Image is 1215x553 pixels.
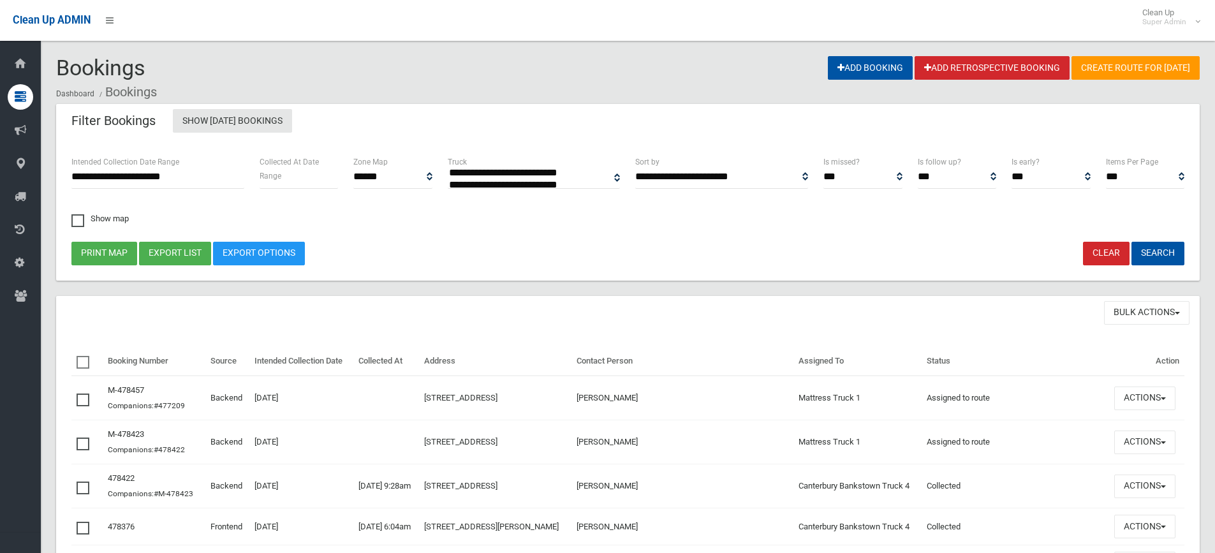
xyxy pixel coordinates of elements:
th: Status [922,347,1109,376]
td: [PERSON_NAME] [571,420,793,464]
small: Super Admin [1142,17,1186,27]
span: Clean Up [1136,8,1199,27]
a: #478422 [154,445,185,454]
a: 478376 [108,522,135,531]
a: M-478457 [108,385,144,395]
small: Companions: [108,401,187,410]
td: Assigned to route [922,376,1109,420]
a: M-478423 [108,429,144,439]
td: Canterbury Bankstown Truck 4 [793,464,921,508]
a: [STREET_ADDRESS][PERSON_NAME] [424,522,559,531]
a: [STREET_ADDRESS] [424,481,497,490]
button: Print map [71,242,137,265]
button: Bulk Actions [1104,301,1189,325]
button: Actions [1114,387,1175,410]
td: [DATE] [249,376,353,420]
td: Collected [922,508,1109,545]
a: Add Booking [828,56,913,80]
th: Collected At [353,347,419,376]
th: Booking Number [103,347,205,376]
td: [DATE] 9:28am [353,464,419,508]
button: Actions [1114,475,1175,498]
a: #M-478423 [154,489,193,498]
td: [PERSON_NAME] [571,464,793,508]
td: Mattress Truck 1 [793,376,921,420]
small: Companions: [108,445,187,454]
label: Truck [448,155,467,169]
td: Mattress Truck 1 [793,420,921,464]
th: Contact Person [571,347,793,376]
a: 478422 [108,473,135,483]
th: Address [419,347,571,376]
th: Action [1109,347,1184,376]
td: [DATE] [249,464,353,508]
td: [PERSON_NAME] [571,508,793,545]
th: Source [205,347,250,376]
td: Assigned to route [922,420,1109,464]
span: Bookings [56,55,145,80]
th: Assigned To [793,347,921,376]
a: [STREET_ADDRESS] [424,393,497,402]
a: Export Options [213,242,305,265]
td: Canterbury Bankstown Truck 4 [793,508,921,545]
a: Dashboard [56,89,94,98]
td: Collected [922,464,1109,508]
td: Backend [205,464,250,508]
small: Companions: [108,489,195,498]
td: Frontend [205,508,250,545]
header: Filter Bookings [56,108,171,133]
button: Search [1131,242,1184,265]
span: Show map [71,214,129,223]
td: [DATE] [249,508,353,545]
td: [PERSON_NAME] [571,376,793,420]
li: Bookings [96,80,157,104]
span: Clean Up ADMIN [13,14,91,26]
td: Backend [205,420,250,464]
a: Create route for [DATE] [1071,56,1200,80]
td: [DATE] 6:04am [353,508,419,545]
button: Export list [139,242,211,265]
button: Actions [1114,515,1175,538]
a: [STREET_ADDRESS] [424,437,497,446]
td: Backend [205,376,250,420]
a: #477209 [154,401,185,410]
a: Add Retrospective Booking [915,56,1070,80]
a: Show [DATE] Bookings [173,109,292,133]
button: Actions [1114,431,1175,454]
a: Clear [1083,242,1130,265]
td: [DATE] [249,420,353,464]
th: Intended Collection Date [249,347,353,376]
